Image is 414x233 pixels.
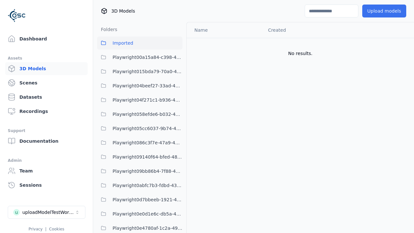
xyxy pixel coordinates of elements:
[97,94,182,106] button: Playwright04f271c1-b936-458c-b5f6-36ca6337f11a
[8,206,85,219] button: Select a workspace
[8,127,85,135] div: Support
[45,227,47,231] span: |
[5,76,88,89] a: Scenes
[8,157,85,164] div: Admin
[97,207,182,220] button: Playwright0e0d1e6c-db5a-4244-b424-632341d2c1b4
[13,209,20,216] div: u
[97,122,182,135] button: Playwright05cc6037-9b74-4704-86c6-3ffabbdece83
[97,193,182,206] button: Playwright0d7bbeeb-1921-41c6-b931-af810e4ce19a
[5,105,88,118] a: Recordings
[362,5,406,17] button: Upload models
[187,38,414,69] td: No results.
[97,136,182,149] button: Playwright086c3f7e-47a9-4b40-930e-6daa73f464cc
[97,26,117,33] h3: Folders
[187,22,263,38] th: Name
[97,37,182,50] button: Imported
[5,91,88,104] a: Datasets
[97,179,182,192] button: Playwright0abfc7b3-fdbd-438a-9097-bdc709c88d01
[97,79,182,92] button: Playwright04beef27-33ad-4b39-a7ba-e3ff045e7193
[5,135,88,148] a: Documentation
[113,224,182,232] span: Playwright0e4780af-1c2a-492e-901c-6880da17528a
[28,227,42,231] a: Privacy
[113,210,182,218] span: Playwright0e0d1e6c-db5a-4244-b424-632341d2c1b4
[113,125,182,132] span: Playwright05cc6037-9b74-4704-86c6-3ffabbdece83
[8,54,85,62] div: Assets
[113,39,133,47] span: Imported
[113,82,182,90] span: Playwright04beef27-33ad-4b39-a7ba-e3ff045e7193
[113,68,182,75] span: Playwright015bda79-70a0-409c-99cb-1511bab16c94
[113,153,182,161] span: Playwright09140f64-bfed-4894-9ae1-f5b1e6c36039
[113,196,182,204] span: Playwright0d7bbeeb-1921-41c6-b931-af810e4ce19a
[49,227,64,231] a: Cookies
[113,139,182,147] span: Playwright086c3f7e-47a9-4b40-930e-6daa73f464cc
[97,165,182,178] button: Playwright09bb86b4-7f88-4a8f-8ea8-a4c9412c995e
[113,96,182,104] span: Playwright04f271c1-b936-458c-b5f6-36ca6337f11a
[97,150,182,163] button: Playwright09140f64-bfed-4894-9ae1-f5b1e6c36039
[111,8,135,14] span: 3D Models
[113,110,182,118] span: Playwright058efde6-b032-4363-91b7-49175d678812
[263,22,341,38] th: Created
[97,65,182,78] button: Playwright015bda79-70a0-409c-99cb-1511bab16c94
[8,6,26,25] img: Logo
[113,53,182,61] span: Playwright00a15a84-c398-4ef4-9da8-38c036397b1e
[97,51,182,64] button: Playwright00a15a84-c398-4ef4-9da8-38c036397b1e
[113,182,182,189] span: Playwright0abfc7b3-fdbd-438a-9097-bdc709c88d01
[113,167,182,175] span: Playwright09bb86b4-7f88-4a8f-8ea8-a4c9412c995e
[5,62,88,75] a: 3D Models
[5,164,88,177] a: Team
[22,209,75,216] div: uploadModelTestWorkspace
[97,108,182,121] button: Playwright058efde6-b032-4363-91b7-49175d678812
[5,32,88,45] a: Dashboard
[5,179,88,192] a: Sessions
